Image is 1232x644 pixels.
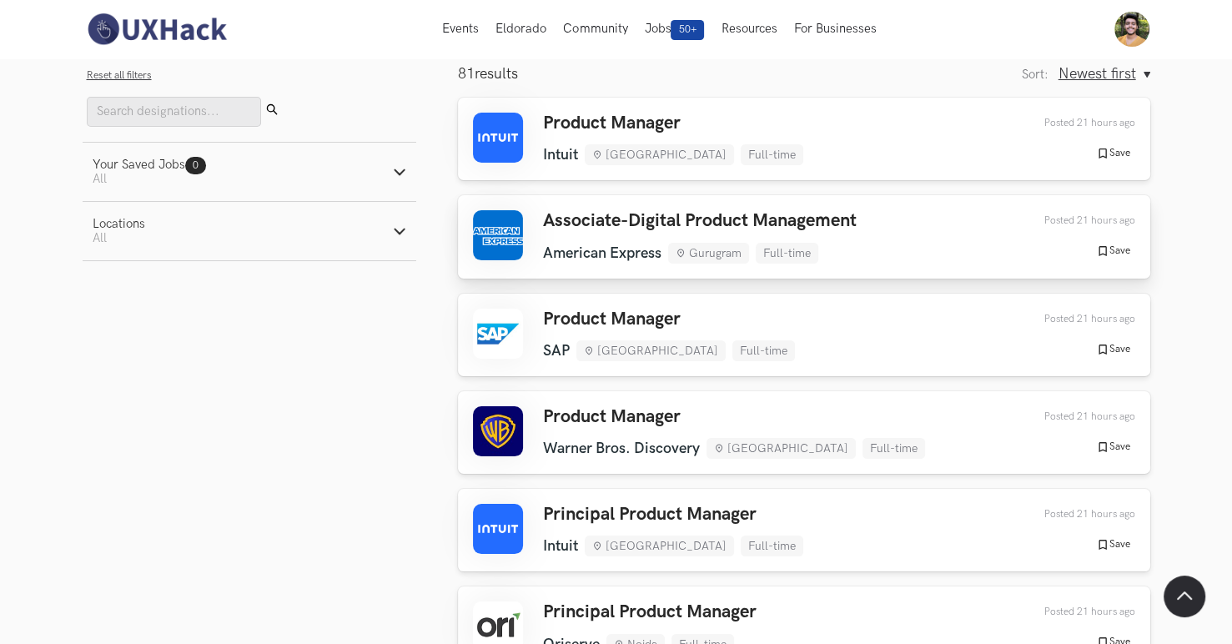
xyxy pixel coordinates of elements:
[458,98,1150,180] a: Product Manager Intuit [GEOGRAPHIC_DATA] Full-time Posted 21 hours ago Save
[83,143,416,201] button: Your Saved Jobs0 All
[193,159,199,172] span: 0
[543,146,578,164] li: Intuit
[1114,12,1149,47] img: Your profile pic
[458,65,475,83] span: 81
[1031,313,1135,325] div: 27th Sep
[585,144,734,165] li: [GEOGRAPHIC_DATA]
[543,406,925,428] h3: Product Manager
[93,231,107,245] span: All
[1059,65,1136,83] span: Newest first
[458,65,518,83] p: results
[707,438,856,459] li: [GEOGRAPHIC_DATA]
[458,489,1150,571] a: Principal Product Manager Intuit [GEOGRAPHIC_DATA] Full-time Posted 21 hours ago Save
[1059,65,1150,83] button: Newest first, Sort:
[458,294,1150,376] a: Product Manager SAP [GEOGRAPHIC_DATA] Full-time Posted 21 hours ago Save
[1091,342,1135,357] button: Save
[1091,440,1135,455] button: Save
[87,97,261,127] input: Search
[1031,410,1135,423] div: 27th Sep
[1091,537,1135,552] button: Save
[458,391,1150,474] a: Product Manager Warner Bros. Discovery [GEOGRAPHIC_DATA] Full-time Posted 21 hours ago Save
[543,504,803,526] h3: Principal Product Manager
[93,217,145,231] div: Locations
[668,243,749,264] li: Gurugram
[93,172,107,186] span: All
[671,20,704,40] span: 50+
[741,144,803,165] li: Full-time
[1031,214,1135,227] div: 27th Sep
[543,309,795,330] h3: Product Manager
[862,438,925,459] li: Full-time
[458,195,1150,278] a: Associate-Digital Product Management American Express Gurugram Full-time Posted 21 hours ago Save
[732,340,795,361] li: Full-time
[1022,68,1048,82] label: Sort:
[756,243,818,264] li: Full-time
[543,244,661,262] li: American Express
[585,536,734,556] li: [GEOGRAPHIC_DATA]
[543,113,803,134] h3: Product Manager
[1091,244,1135,259] button: Save
[1031,606,1135,618] div: 27th Sep
[543,210,857,232] h3: Associate-Digital Product Management
[543,342,570,360] li: SAP
[1031,117,1135,129] div: 27th Sep
[543,440,700,457] li: Warner Bros. Discovery
[1091,146,1135,161] button: Save
[1031,508,1135,521] div: 27th Sep
[543,537,578,555] li: Intuit
[576,340,726,361] li: [GEOGRAPHIC_DATA]
[741,536,803,556] li: Full-time
[83,202,416,260] button: LocationsAll
[93,158,206,172] div: Your Saved Jobs
[543,601,757,623] h3: Principal Product Manager
[83,12,231,47] img: UXHack-logo.png
[87,69,152,82] button: Reset all filters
